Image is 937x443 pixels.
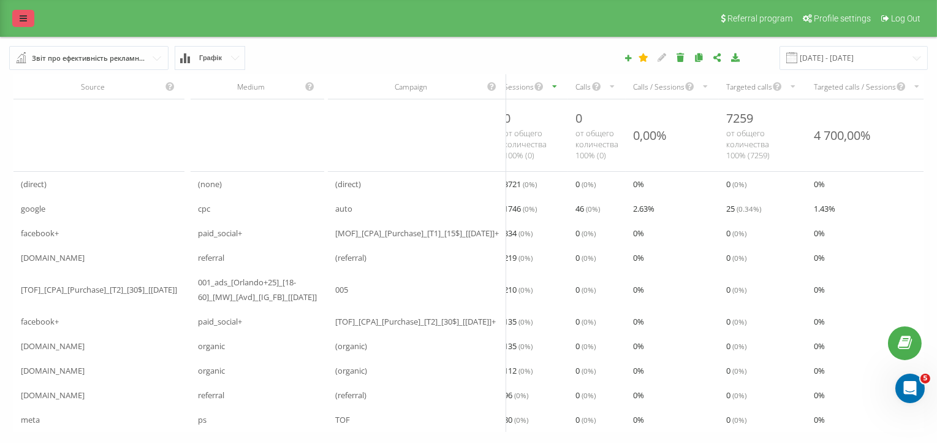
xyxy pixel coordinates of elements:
div: scrollable content [13,74,924,432]
span: 0 % [814,250,825,265]
span: 0 [726,388,746,403]
span: ps [198,412,207,427]
span: ( 0 %) [582,341,596,351]
span: 80 [504,412,528,427]
span: 5 [920,374,930,383]
span: 0 [575,177,596,191]
span: ( 0 %) [732,253,746,263]
span: от общего количества 100% ( 0 ) [504,128,547,161]
span: ( 0 %) [523,204,537,214]
span: ( 0 %) [582,228,596,238]
span: ( 0 %) [732,341,746,351]
span: organic [198,363,225,378]
span: 219 [504,250,533,265]
span: 0 % [633,314,644,329]
i: Видалити звіт [675,53,686,61]
span: 0 [575,363,596,378]
span: ( 0 %) [586,204,600,214]
span: ( 0 %) [514,415,528,425]
span: 0 [575,388,596,403]
span: 7259 [726,110,753,126]
span: 0 % [814,314,825,329]
span: 0 % [814,177,825,191]
span: ( 0 %) [732,415,746,425]
span: (referral) [335,388,366,403]
span: ( 0 %) [732,285,746,295]
span: 0 [726,250,746,265]
div: Звіт про ефективність рекламних кампаній [32,52,147,65]
div: Sessions [504,82,534,92]
span: 0 [575,226,596,241]
span: 112 [504,363,533,378]
i: Копіювати звіт [694,53,704,61]
span: 0 [726,363,746,378]
span: ( 0 %) [732,366,746,376]
span: 0 % [633,339,644,353]
span: organic [198,339,225,353]
span: от общего количества 100% ( 7259 ) [726,128,770,161]
i: Цей звіт буде завантажено першим при відкритті Аналітики. Ви можете призначити будь-який інший ва... [639,53,649,61]
span: [DOMAIN_NAME] [21,363,85,378]
div: Source [21,82,165,92]
span: paid_social+ [198,314,242,329]
span: 334 [504,226,533,241]
span: Log Out [891,13,920,23]
span: ( 0 %) [582,179,596,189]
span: 0 % [633,226,644,241]
span: ( 0 %) [732,317,746,326]
span: (organic) [335,339,367,353]
span: google [21,201,45,216]
span: (organic) [335,363,367,378]
button: Графік [175,46,245,70]
span: auto [335,201,352,216]
span: (direct) [21,177,47,191]
span: 0 [726,412,746,427]
i: Редагувати звіт [657,53,667,61]
span: [DOMAIN_NAME] [21,388,85,403]
span: ( 0 %) [518,285,533,295]
span: 0 % [814,226,825,241]
span: [TOF]_[CPA]_[Рurchase]_[T2]_[30$]_[[DATE]]+ [335,314,496,329]
span: 0 % [814,363,825,378]
span: ( 0 %) [518,228,533,238]
span: 3721 [504,177,537,191]
div: Medium [198,82,305,92]
div: Targeted calls / Sessions [814,82,896,92]
span: 0 % [633,363,644,378]
span: 210 [504,282,533,297]
div: Campaign [335,82,487,92]
span: ( 0 %) [523,179,537,189]
span: facebook+ [21,226,59,241]
span: 1.43 % [814,201,835,216]
span: 0 % [814,282,825,297]
span: Referral program [727,13,792,23]
span: ( 0 %) [518,366,533,376]
span: (none) [198,177,222,191]
span: 0 [575,412,596,427]
span: ( 0 %) [514,390,528,400]
i: Завантажити звіт [730,53,741,61]
span: 0 % [814,412,825,427]
span: 0 % [633,282,644,297]
span: (referral) [335,250,366,265]
span: ( 0 %) [732,228,746,238]
span: ( 0 %) [582,415,596,425]
div: Calls / Sessions [633,82,685,92]
span: 46 [575,201,600,216]
span: 0 [726,339,746,353]
span: от общего количества 100% ( 0 ) [575,128,618,161]
span: 0 % [633,250,644,265]
span: 0 % [633,177,644,191]
span: 96 [504,388,528,403]
span: [MOF]_[CPA]_[Рurchase]_[T1]_[15$]_[[DATE]]+ [335,226,499,241]
span: meta [21,412,40,427]
span: (direct) [335,177,361,191]
span: 0 [575,339,596,353]
div: 0,00% [633,127,667,144]
span: paid_social+ [198,226,242,241]
span: 0 [575,314,596,329]
span: 0 [575,110,582,126]
span: 0 [575,282,596,297]
span: 0 % [633,388,644,403]
div: Calls [575,82,591,92]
